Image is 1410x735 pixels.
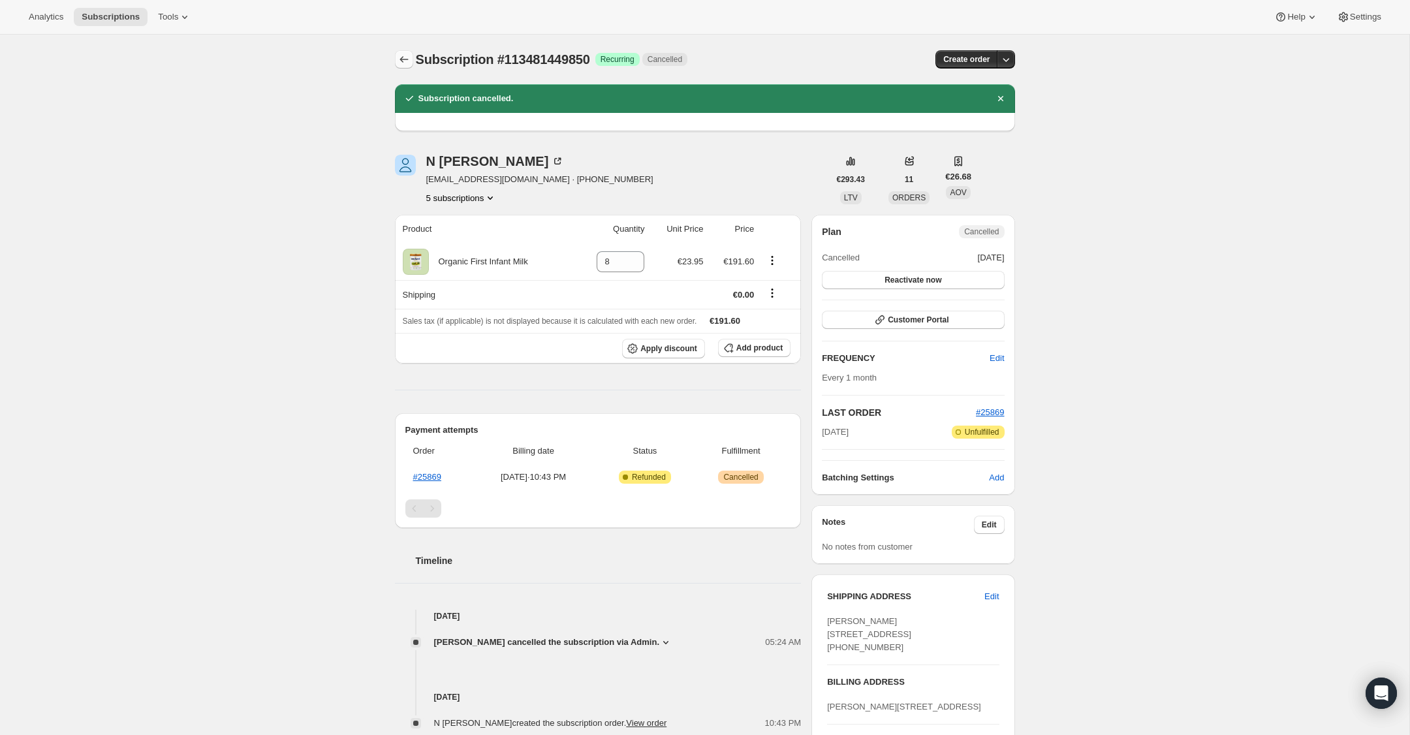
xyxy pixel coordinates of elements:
span: Settings [1350,12,1381,22]
button: Dismiss notification [992,89,1010,108]
button: #25869 [976,406,1004,419]
span: Help [1287,12,1305,22]
h2: Payment attempts [405,424,791,437]
a: #25869 [413,472,441,482]
span: €191.60 [710,316,740,326]
span: Refunded [632,472,666,482]
span: €293.43 [837,174,865,185]
span: Billing date [476,445,591,458]
h2: Plan [822,225,841,238]
span: Subscription #113481449850 [416,52,590,67]
span: 11 [905,174,913,185]
button: Customer Portal [822,311,1004,329]
span: Subscriptions [82,12,140,22]
button: Edit [977,586,1007,607]
span: Recurring [601,54,634,65]
h3: BILLING ADDRESS [827,676,999,689]
button: Tools [150,8,199,26]
a: #25869 [976,407,1004,417]
span: €191.60 [723,257,754,266]
span: Cancelled [648,54,682,65]
div: Open Intercom Messenger [1366,678,1397,709]
a: View order [626,718,666,728]
span: [PERSON_NAME] [STREET_ADDRESS] [PHONE_NUMBER] [827,616,911,652]
span: No notes from customer [822,542,913,552]
span: Cancelled [822,251,860,264]
span: Apply discount [640,343,697,354]
th: Price [708,215,759,243]
h4: [DATE] [395,691,802,704]
span: Add product [736,343,783,353]
th: Unit Price [648,215,707,243]
button: Apply discount [622,339,705,358]
span: [DATE] [978,251,1005,264]
button: Product actions [426,191,497,204]
img: product img [403,249,429,275]
div: Organic First Infant Milk [429,255,528,268]
span: [PERSON_NAME][STREET_ADDRESS] [827,702,981,712]
h2: FREQUENCY [822,352,990,365]
button: Reactivate now [822,271,1004,289]
span: ORDERS [892,193,926,202]
button: Add [981,467,1012,488]
button: Analytics [21,8,71,26]
button: [PERSON_NAME] cancelled the subscription via Admin. [434,636,673,649]
th: Shipping [395,280,576,309]
button: Edit [982,348,1012,369]
span: Status [599,445,691,458]
button: Subscriptions [395,50,413,69]
th: Product [395,215,576,243]
span: Add [989,471,1004,484]
span: 05:24 AM [765,636,801,649]
span: LTV [844,193,858,202]
span: Analytics [29,12,63,22]
button: Product actions [762,253,783,268]
span: [PERSON_NAME] cancelled the subscription via Admin. [434,636,660,649]
button: Subscriptions [74,8,148,26]
button: Help [1266,8,1326,26]
div: N [PERSON_NAME] [426,155,565,168]
h2: Subscription cancelled. [418,92,514,105]
span: Cancelled [964,227,999,237]
th: Quantity [576,215,649,243]
span: €0.00 [733,290,755,300]
nav: Pagination [405,499,791,518]
span: Edit [984,590,999,603]
span: Every 1 month [822,373,877,383]
button: Create order [935,50,997,69]
span: €23.95 [678,257,704,266]
h3: SHIPPING ADDRESS [827,590,984,603]
span: Fulfillment [699,445,783,458]
span: Create order [943,54,990,65]
span: AOV [950,188,966,197]
span: Sales tax (if applicable) is not displayed because it is calculated with each new order. [403,317,697,326]
h2: LAST ORDER [822,406,976,419]
span: N [PERSON_NAME] created the subscription order. [434,718,667,728]
span: Edit [982,520,997,530]
button: 11 [897,170,921,189]
span: [DATE] [822,426,849,439]
span: €26.68 [945,170,971,183]
th: Order [405,437,473,465]
h6: Batching Settings [822,471,989,484]
span: Edit [990,352,1004,365]
span: [DATE] · 10:43 PM [476,471,591,484]
h3: Notes [822,516,974,534]
h2: Timeline [416,554,802,567]
span: Reactivate now [885,275,941,285]
span: 10:43 PM [765,717,802,730]
span: [EMAIL_ADDRESS][DOMAIN_NAME] · [PHONE_NUMBER] [426,173,653,186]
button: Add product [718,339,791,357]
span: Tools [158,12,178,22]
button: Shipping actions [762,286,783,300]
span: N Bahe [395,155,416,176]
button: €293.43 [829,170,873,189]
h4: [DATE] [395,610,802,623]
span: Unfulfilled [965,427,999,437]
button: Edit [974,516,1005,534]
button: Settings [1329,8,1389,26]
span: Customer Portal [888,315,948,325]
span: Cancelled [723,472,758,482]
